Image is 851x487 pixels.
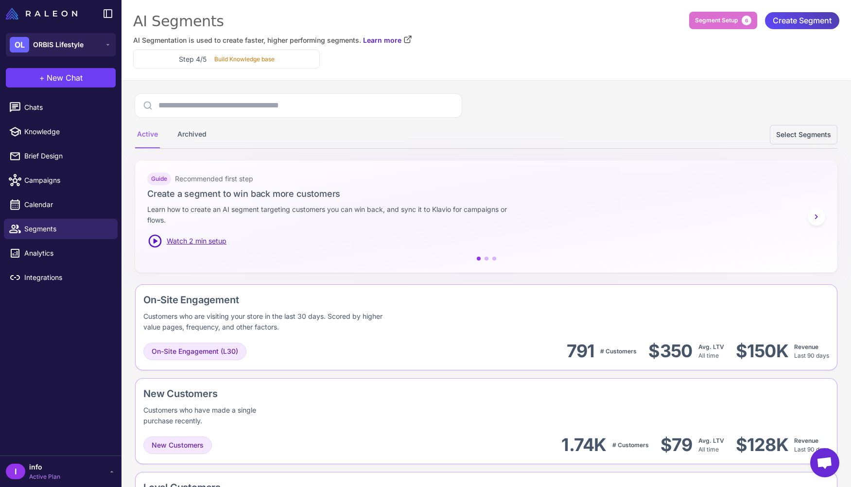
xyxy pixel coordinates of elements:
[794,436,829,454] div: Last 90 days
[4,267,118,288] a: Integrations
[147,204,521,226] p: Learn how to create an AI segment targeting customers you can win back, and sync it to Klavio for...
[47,72,83,84] span: New Chat
[24,224,110,234] span: Segments
[29,472,60,481] span: Active Plan
[4,97,118,118] a: Chats
[29,462,60,472] span: info
[6,8,77,19] img: Raleon Logo
[4,170,118,191] a: Campaigns
[152,346,238,357] span: On-Site Engagement (L30)
[167,236,226,246] span: Watch 2 min setup
[10,37,29,52] div: OL
[143,386,317,401] div: New Customers
[4,146,118,166] a: Brief Design
[39,72,45,84] span: +
[689,12,757,29] button: Segment Setup6
[698,436,724,454] div: All time
[810,448,839,477] a: Aprire la chat
[152,440,204,451] span: New Customers
[4,243,118,263] a: Analytics
[742,16,751,25] span: 6
[794,343,818,350] span: Revenue
[4,122,118,142] a: Knowledge
[648,340,692,362] div: $350
[773,12,832,29] span: Create Segment
[660,434,693,456] div: $79
[179,54,207,64] h3: Step 4/5
[612,441,649,449] span: # Customers
[24,272,110,283] span: Integrations
[4,219,118,239] a: Segments
[175,174,253,184] span: Recommended first step
[695,16,738,25] span: Segment Setup
[133,12,839,31] div: AI Segments
[600,348,637,355] span: # Customers
[147,173,171,185] div: Guide
[143,311,395,332] div: Customers who are visiting your store in the last 30 days. Scored by higher value pages, frequenc...
[6,464,25,479] div: I
[363,35,412,46] a: Learn more
[794,343,829,360] div: Last 90 days
[135,121,160,148] div: Active
[143,405,259,426] div: Customers who have made a single purchase recently.
[698,343,724,360] div: All time
[214,55,275,64] p: Build Knowledge base
[24,175,110,186] span: Campaigns
[24,248,110,259] span: Analytics
[133,35,361,46] span: AI Segmentation is used to create faster, higher performing segments.
[24,102,110,113] span: Chats
[567,340,595,362] div: 791
[736,340,788,362] div: $150K
[24,151,110,161] span: Brief Design
[143,293,520,307] div: On-Site Engagement
[33,39,84,50] span: ORBIS Lifestyle
[6,8,81,19] a: Raleon Logo
[6,33,116,56] button: OLORBIS Lifestyle
[24,126,110,137] span: Knowledge
[698,343,724,350] span: Avg. LTV
[24,199,110,210] span: Calendar
[736,434,788,456] div: $128K
[770,125,837,144] button: Select Segments
[561,434,606,456] div: 1.74K
[147,187,825,200] h3: Create a segment to win back more customers
[698,437,724,444] span: Avg. LTV
[6,68,116,87] button: +New Chat
[175,121,208,148] div: Archived
[4,194,118,215] a: Calendar
[794,437,818,444] span: Revenue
